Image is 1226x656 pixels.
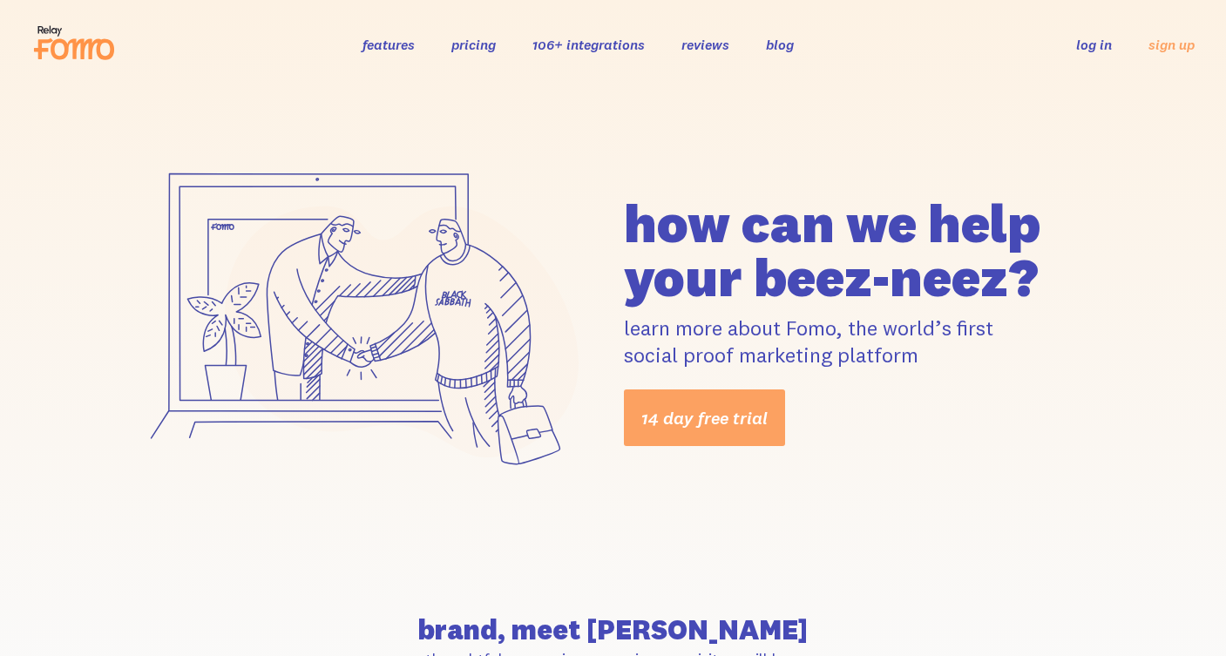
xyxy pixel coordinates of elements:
a: 14 day free trial [624,389,785,446]
a: blog [766,36,794,53]
a: sign up [1148,36,1195,54]
p: learn more about Fomo, the world’s first social proof marketing platform [624,314,1100,369]
a: 106+ integrations [532,36,645,53]
a: features [362,36,415,53]
h2: brand, meet [PERSON_NAME] [127,616,1100,644]
a: log in [1076,36,1112,53]
a: reviews [681,36,729,53]
a: pricing [451,36,496,53]
h1: how can we help your beez-neez? [624,196,1100,304]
